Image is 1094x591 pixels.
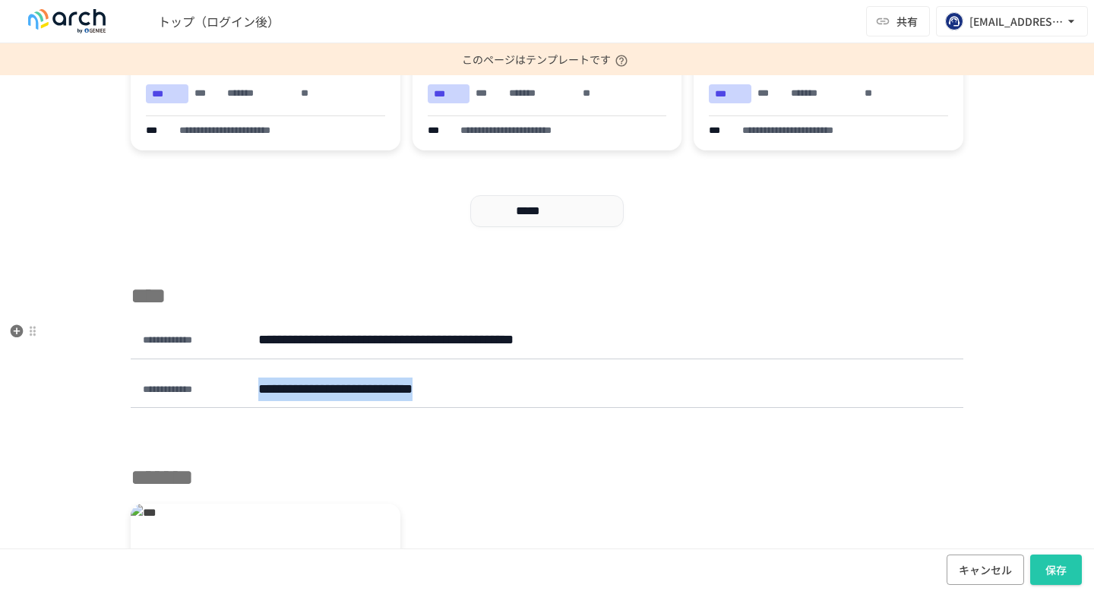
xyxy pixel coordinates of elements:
[143,332,243,348] time: 2025年9月29日月曜日
[896,13,918,30] span: 共有
[18,9,115,33] img: logo-default@2x-9cf2c760.svg
[866,6,930,36] button: 共有
[462,43,632,75] p: このページはテンプレートです
[1030,555,1082,586] button: 保存
[947,555,1024,586] button: キャンセル
[936,6,1088,36] button: [EMAIL_ADDRESS][DOMAIN_NAME]
[143,381,243,397] time: 2025年9月29日月曜日
[969,12,1064,31] div: [EMAIL_ADDRESS][DOMAIN_NAME]
[158,12,280,30] span: トップ（ログイン後）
